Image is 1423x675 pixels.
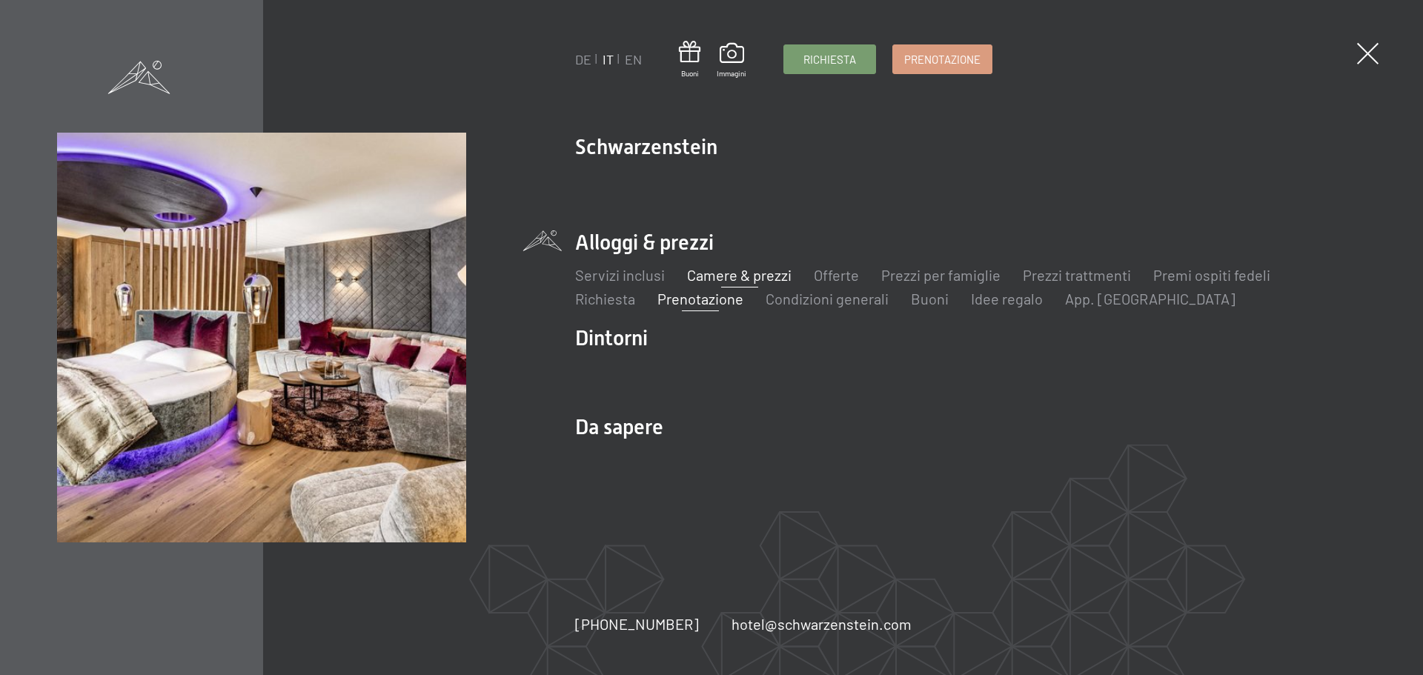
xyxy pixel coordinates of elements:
a: Buoni [679,41,700,79]
a: DE [575,51,591,67]
a: [PHONE_NUMBER] [575,614,699,634]
a: Immagini [717,43,746,79]
a: Servizi inclusi [575,266,665,284]
a: Condizioni generali [766,290,889,307]
a: Idee regalo [971,290,1043,307]
a: Prenotazione [893,45,992,73]
a: Richiesta [575,290,635,307]
a: EN [625,51,642,67]
a: hotel@schwarzenstein.com [732,614,912,634]
span: Prenotazione [904,52,981,67]
a: Camere & prezzi [687,266,792,284]
a: Premi ospiti fedeli [1153,266,1270,284]
a: Richiesta [784,45,875,73]
a: IT [603,51,614,67]
span: [PHONE_NUMBER] [575,615,699,633]
a: Prenotazione [657,290,743,307]
a: Prezzi trattmenti [1023,266,1131,284]
a: Prezzi per famiglie [881,266,1001,284]
span: Immagini [717,68,746,79]
a: Buoni [911,290,949,307]
span: Buoni [679,68,700,79]
img: Vacanze in Trentino Alto Adige all'Hotel Schwarzenstein [57,133,467,542]
span: Richiesta [803,52,856,67]
a: Offerte [814,266,859,284]
a: App. [GEOGRAPHIC_DATA] [1065,290,1235,307]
